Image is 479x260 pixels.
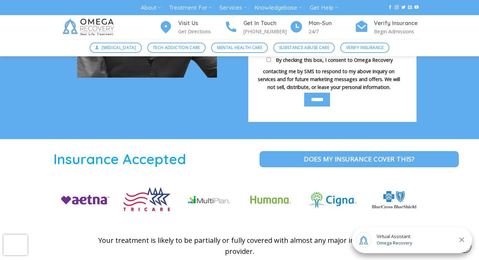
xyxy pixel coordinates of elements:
[59,15,119,39] img: Omega Recovery
[90,43,142,53] a: [MEDICAL_DATA]
[304,154,414,164] span: Does my Insurance cover this?
[102,44,136,51] span: [MEDICAL_DATA]
[374,19,420,28] h4: Verify Insurance
[310,1,338,14] a: Get Help
[266,57,271,62] input: By checking this box, I consent to Omega Recovery contacting me by SMS to respond to my above inq...
[254,1,302,14] a: Knowledgebase
[224,19,289,36] a: Get In Touch [PHONE_NUMBER]
[355,19,420,36] a: Verify Insurance Begin Admissions
[260,151,459,167] a: Does my Insurance cover this?
[5,150,235,168] h1: Insurance Accepted
[169,1,212,14] a: Treatment For
[243,27,289,35] p: [PHONE_NUMBER]
[273,43,335,53] a: Substance Abuse Care
[408,5,412,10] a: Send us an email
[159,19,224,36] a: Visit Us Get Directions
[243,19,289,28] h4: Get In Touch
[374,27,420,35] p: Begin Admissions
[153,44,200,51] span: Tech Addiction Care
[178,19,224,28] h4: Visit Us
[346,44,384,51] span: Verify Insurance
[141,1,161,14] a: About
[178,27,224,35] p: Get Directions
[147,43,206,53] a: Tech Addiction Care
[217,44,262,51] span: Mental Health Care
[279,44,329,51] span: Substance Abuse Care
[414,5,419,10] a: Follow on YouTube
[211,43,268,53] a: Mental Health Care
[401,5,406,10] a: Follow on Twitter
[340,43,389,53] a: Verify Insurance
[90,235,389,257] p: Your treatment is likely to be partially or fully covered with almost any major insurance provider.
[219,1,247,14] a: Services
[309,27,355,35] p: 24/7
[388,5,392,10] a: Follow on Facebook
[258,57,400,90] span: By checking this box, I consent to Omega Recovery contacting me by SMS to respond to my above inq...
[309,19,355,28] h4: Mon-Sun
[395,5,399,10] a: Follow on Instagram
